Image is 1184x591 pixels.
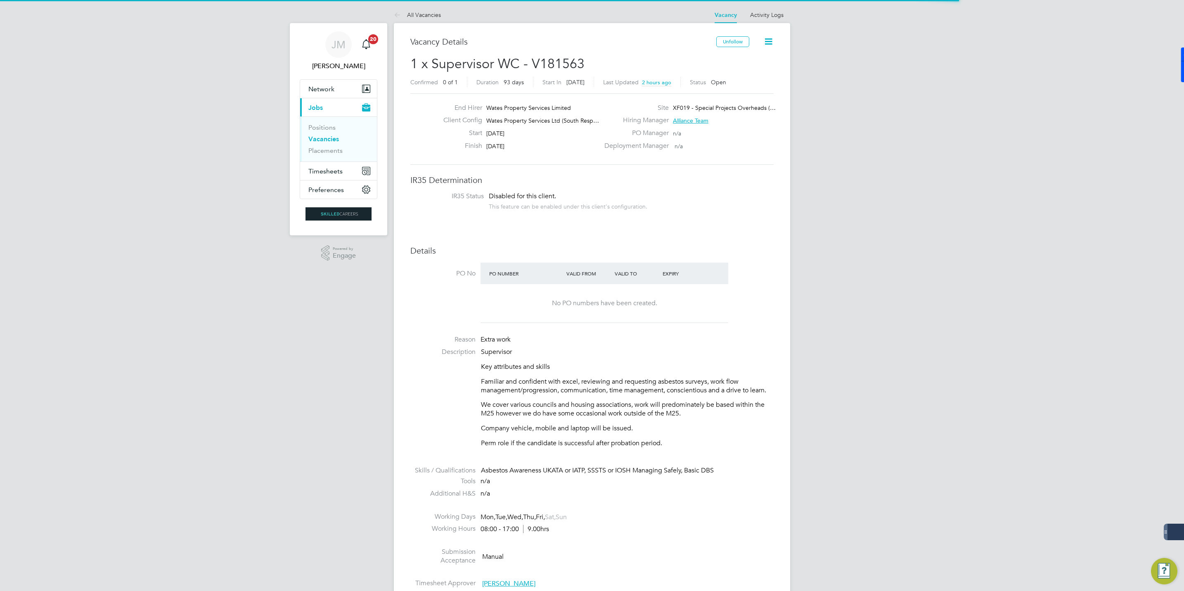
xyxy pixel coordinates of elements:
label: End Hirer [437,104,482,112]
h3: Details [410,245,774,256]
h3: Vacancy Details [410,36,716,47]
button: Network [300,80,377,98]
a: Vacancies [308,135,339,143]
span: Sun [556,513,567,521]
div: Jobs [300,116,377,161]
div: No PO numbers have been created. [489,299,720,308]
label: PO No [410,269,476,278]
span: Jobs [308,104,323,112]
label: Deployment Manager [599,142,669,150]
p: We cover various councils and housing associations, work will predominately be based within the M... [481,401,774,418]
span: n/a [675,142,683,150]
label: Additional H&S [410,489,476,498]
label: Working Hours [410,525,476,533]
span: Wates Property Services Limited [486,104,571,112]
button: Jobs [300,98,377,116]
span: Powered by [333,245,356,252]
nav: Main navigation [290,23,387,235]
span: n/a [481,477,490,485]
span: Engage [333,252,356,259]
span: Open [711,78,726,86]
label: Submission Acceptance [410,548,476,565]
a: Activity Logs [750,11,784,19]
p: Perm role if the candidate is successful after probation period. [481,439,774,448]
span: 1 x Supervisor WC - V181563 [410,56,585,72]
span: Alliance Team [673,117,708,124]
span: 20 [368,34,378,44]
span: Network [308,85,334,93]
span: [PERSON_NAME] [482,579,535,588]
label: PO Manager [599,129,669,138]
a: JM[PERSON_NAME] [300,31,377,71]
span: Disabled for this client. [489,192,556,200]
div: Valid To [613,266,661,281]
span: Wates Property Services Ltd (South Resp… [486,117,599,124]
span: [DATE] [486,142,504,150]
a: All Vacancies [394,11,441,19]
span: Wed, [507,513,523,521]
div: Valid From [564,266,613,281]
span: Thu, [523,513,536,521]
p: Key attributes and skills [481,363,774,371]
p: Familiar and confident with excel, reviewing and requesting asbestos surveys, work flow managemen... [481,377,774,395]
a: Vacancy [715,12,737,19]
p: Supervisor [481,348,774,356]
a: Positions [308,123,336,131]
h3: IR35 Determination [410,175,774,185]
button: Unfollow [716,36,749,47]
label: Description [410,348,476,356]
span: 0 of 1 [443,78,458,86]
span: Mon, [481,513,495,521]
button: Engage Resource Center [1151,558,1177,584]
label: Hiring Manager [599,116,669,125]
span: Fri, [536,513,545,521]
a: Go to home page [300,207,377,221]
span: Tue, [495,513,507,521]
span: 93 days [504,78,524,86]
label: Start [437,129,482,138]
label: Start In [542,78,561,86]
p: Company vehicle, mobile and laptop will be issued. [481,424,774,433]
label: Timesheet Approver [410,579,476,588]
span: 2 hours ago [642,79,671,86]
span: Preferences [308,186,344,194]
div: Asbestos Awareness UKATA or IATP, SSSTS or IOSH Managing Safely, Basic DBS [481,466,774,475]
label: Skills / Qualifications [410,466,476,475]
span: n/a [673,130,681,137]
span: [DATE] [486,130,504,137]
div: This feature can be enabled under this client's configuration. [489,201,647,210]
label: Confirmed [410,78,438,86]
span: JM [332,39,346,50]
label: Finish [437,142,482,150]
a: Placements [308,147,343,154]
label: Working Days [410,513,476,521]
span: [DATE] [566,78,585,86]
span: Sat, [545,513,556,521]
label: IR35 Status [419,192,484,201]
label: Last Updated [603,78,639,86]
label: Tools [410,477,476,486]
button: Timesheets [300,162,377,180]
label: Reason [410,335,476,344]
a: Powered byEngage [321,245,356,261]
span: n/a [481,489,490,498]
label: Duration [476,78,499,86]
span: 9.00hrs [523,525,549,533]
span: Extra work [481,335,511,344]
label: Site [599,104,669,112]
div: 08:00 - 17:00 [481,525,549,534]
span: Jack McMurray [300,61,377,71]
span: Timesheets [308,167,343,175]
button: Preferences [300,180,377,199]
img: skilledcareers-logo-retina.png [305,207,372,221]
label: Status [690,78,706,86]
span: XF019 - Special Projects Overheads (… [673,104,776,112]
div: PO Number [487,266,564,281]
div: Expiry [661,266,709,281]
span: Manual [482,552,504,560]
label: Client Config [437,116,482,125]
a: 20 [358,31,374,58]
